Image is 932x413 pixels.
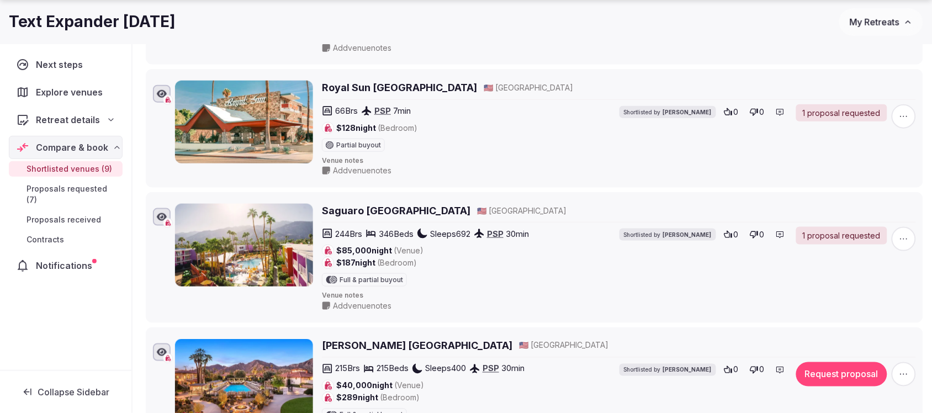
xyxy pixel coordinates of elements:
span: 0 [760,107,765,118]
span: (Bedroom) [378,123,417,133]
button: Collapse Sidebar [9,380,123,404]
img: Royal Sun Palm Springs [175,81,313,163]
a: Explore venues [9,81,123,104]
button: 0 [721,104,742,120]
span: [PERSON_NAME] [663,108,712,116]
span: (Venue) [394,246,423,255]
span: Contracts [27,234,64,245]
span: $40,000 night [336,380,424,391]
a: [PERSON_NAME] [GEOGRAPHIC_DATA] [322,339,512,353]
span: Add venue notes [333,43,391,54]
div: Shortlisted by [619,229,716,241]
a: PSP [374,105,391,116]
a: Saguaro [GEOGRAPHIC_DATA] [322,204,470,218]
button: 0 [746,227,768,242]
span: $289 night [336,393,420,404]
span: Full & partial buyout [340,277,403,283]
a: 1 proposal requested [796,227,887,245]
span: 215 Brs [335,363,360,374]
a: Shortlisted venues (9) [9,161,123,177]
span: 0 [734,107,739,118]
a: Next steps [9,53,123,76]
span: 🇺🇸 [519,341,528,350]
span: 0 [760,364,765,375]
a: 1 proposal requested [796,104,887,122]
span: 0 [760,229,765,240]
h1: Text Expander [DATE] [9,11,176,33]
span: Proposals received [27,214,101,225]
span: 30 min [501,363,525,374]
a: Notifications [9,254,123,277]
span: (Venue) [394,381,424,390]
span: 215 Beds [377,363,409,374]
span: (Bedroom) [380,393,420,403]
span: Sleeps 400 [425,363,466,374]
a: Proposals requested (7) [9,181,123,208]
span: 7 min [393,105,411,117]
span: Add venue notes [333,300,391,311]
span: 30 min [506,228,529,240]
span: My Retreats [850,17,899,28]
span: 🇺🇸 [484,83,493,92]
span: 0 [734,364,739,375]
span: 66 Brs [335,105,358,117]
span: Venue notes [322,291,916,300]
span: 346 Beds [379,228,414,240]
span: Collapse Sidebar [38,386,109,398]
div: Shortlisted by [619,364,716,376]
a: PSP [483,363,499,374]
button: 0 [721,227,742,242]
span: Proposals requested (7) [27,183,118,205]
span: [PERSON_NAME] [663,366,712,374]
div: Shortlisted by [619,106,716,118]
span: Add venue notes [333,165,391,176]
span: Explore venues [36,86,107,99]
button: 0 [721,362,742,378]
button: 0 [746,362,768,378]
a: Royal Sun [GEOGRAPHIC_DATA] [322,81,477,94]
span: Notifications [36,259,97,272]
button: My Retreats [839,8,923,36]
span: [GEOGRAPHIC_DATA] [531,340,608,351]
span: Compare & book [36,141,108,154]
span: 0 [734,229,739,240]
button: 🇺🇸 [519,340,528,351]
span: $128 night [336,123,417,134]
span: [PERSON_NAME] [663,231,712,239]
a: Proposals received [9,212,123,227]
button: 🇺🇸 [484,82,493,93]
a: PSP [487,229,504,239]
span: $85,000 night [336,245,423,256]
button: Request proposal [796,362,887,386]
a: Contracts [9,232,123,247]
span: $187 night [336,257,417,268]
span: Partial buyout [336,142,381,149]
span: Retreat details [36,113,100,126]
button: 0 [746,104,768,120]
span: 244 Brs [335,228,362,240]
span: (Bedroom) [377,258,417,267]
span: [GEOGRAPHIC_DATA] [495,82,573,93]
span: [GEOGRAPHIC_DATA] [489,205,566,216]
span: Shortlisted venues (9) [27,163,112,174]
span: 🇺🇸 [477,206,486,215]
span: Venue notes [322,156,916,166]
span: Sleeps 692 [430,228,470,240]
span: Next steps [36,58,87,71]
button: 🇺🇸 [477,205,486,216]
img: Saguaro Palm Springs [175,204,313,287]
